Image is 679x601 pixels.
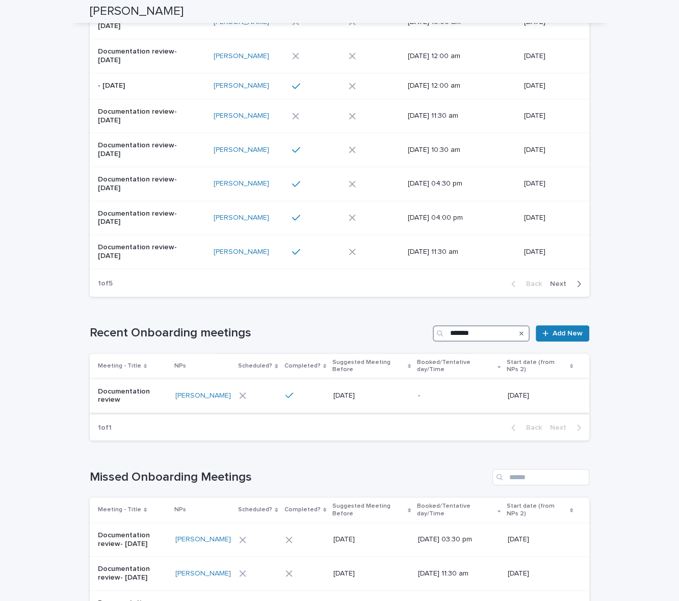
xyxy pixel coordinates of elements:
p: [DATE] [508,391,573,400]
p: Documentation review- [DATE] [98,141,183,159]
span: Back [520,280,542,288]
p: [DATE] 03:30 pm [418,535,491,544]
tr: Documentation review- [DATE][PERSON_NAME] [DATE] 04:00 pm[DATE] [90,201,589,235]
input: Search [433,325,530,342]
p: Meeting - Title [98,360,141,372]
p: NPs [174,504,186,515]
p: Documentation review- [DATE] [98,175,183,193]
button: Back [503,423,546,432]
a: [PERSON_NAME] [214,179,269,188]
p: [DATE] [524,179,573,188]
button: Next [546,423,589,432]
p: - [DATE] [98,82,183,90]
span: Add New [553,330,583,337]
tr: Documentation review- [DATE][PERSON_NAME] [DATE][DATE] 11:30 am[DATE] [90,557,589,591]
a: [PERSON_NAME] [214,112,269,120]
p: [DATE] [524,82,573,90]
p: [DATE] 11:30 am [418,569,491,578]
input: Search [492,469,589,485]
tr: Documentation review- [DATE][PERSON_NAME] [DATE] 11:30 am[DATE] [90,235,589,269]
a: [PERSON_NAME] [214,82,269,90]
p: 1 of 1 [90,415,120,440]
a: [PERSON_NAME] [175,391,231,400]
p: [DATE] 10:30 am [408,146,493,154]
p: [DATE] [508,535,573,544]
p: [DATE] 11:30 am [408,248,493,256]
tr: Documentation review- [DATE][PERSON_NAME] [DATE] 11:30 am[DATE] [90,99,589,133]
a: [PERSON_NAME] [175,569,231,578]
p: [DATE] [508,569,573,578]
button: Back [503,279,546,289]
p: Documentation review- [DATE] [98,47,183,65]
tr: Documentation review- [DATE][PERSON_NAME] [DATE] 04:30 pm[DATE] [90,167,589,201]
h2: [PERSON_NAME] [90,4,184,19]
p: 1 of 5 [90,271,121,296]
a: Add New [536,325,589,342]
p: [DATE] [333,535,406,544]
a: [PERSON_NAME] [214,214,269,222]
p: Booked/Tentative day/Time [417,501,495,519]
p: Start date (from NPs 2) [507,501,567,519]
p: Scheduled? [238,504,272,515]
p: Booked/Tentative day/Time [417,357,495,376]
p: Scheduled? [238,360,272,372]
tr: Documentation review- [DATE][PERSON_NAME] [DATE][DATE] 03:30 pm[DATE] [90,522,589,557]
p: [DATE] 11:30 am [408,112,493,120]
p: Documentation review [98,387,167,405]
tr: Documentation review- [DATE][PERSON_NAME] [DATE] 10:30 am[DATE] [90,133,589,167]
p: Documentation review- [DATE] [98,108,183,125]
p: Documentation review- [DATE] [98,210,183,227]
tr: Documentation review- [DATE][PERSON_NAME] [DATE] 12:00 am[DATE] [90,39,589,73]
p: Start date (from NPs 2) [507,357,567,376]
span: Next [550,424,572,431]
p: [DATE] 12:00 am [408,52,493,61]
p: [DATE] 04:00 pm [408,214,493,222]
span: Next [550,280,572,288]
p: Documentation review- [DATE] [98,565,167,582]
p: - [418,391,491,400]
p: [DATE] [524,112,573,120]
p: NPs [174,360,186,372]
p: Meeting - Title [98,504,141,515]
p: [DATE] [524,214,573,222]
p: Documentation review- [DATE] [98,531,167,548]
a: [PERSON_NAME] [214,248,269,256]
span: Back [520,424,542,431]
p: Documentation review- [DATE] [98,243,183,260]
p: [DATE] [524,146,573,154]
p: [DATE] [333,391,406,400]
tr: Documentation review[PERSON_NAME] [DATE]-[DATE] [90,379,589,413]
a: [PERSON_NAME] [214,52,269,61]
p: Completed? [284,360,321,372]
p: Suggested Meeting Before [332,501,405,519]
a: [PERSON_NAME] [214,146,269,154]
h1: Recent Onboarding meetings [90,326,429,341]
p: Suggested Meeting Before [332,357,405,376]
a: [PERSON_NAME] [175,535,231,544]
p: [DATE] 04:30 pm [408,179,493,188]
tr: - [DATE][PERSON_NAME] [DATE] 12:00 am[DATE] [90,73,589,99]
p: [DATE] 12:00 am [408,82,493,90]
p: [DATE] [524,248,573,256]
p: [DATE] [524,52,573,61]
p: Completed? [284,504,321,515]
h1: Missed Onboarding Meetings [90,470,488,485]
button: Next [546,279,589,289]
p: [DATE] [333,569,406,578]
